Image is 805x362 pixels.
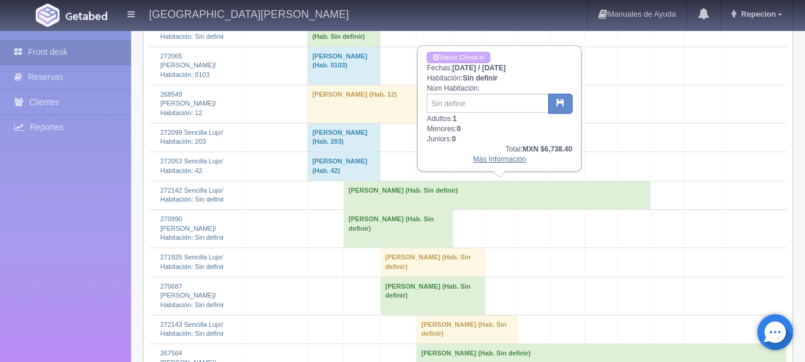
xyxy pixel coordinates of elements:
a: 268549 [PERSON_NAME]/Habitación: 12 [160,91,216,116]
td: [PERSON_NAME] (Hab. 12) [307,85,453,123]
b: MXN $6,738.40 [523,145,572,153]
td: [PERSON_NAME] (Hab. Sin definir) [344,209,453,247]
b: Sin definir [462,74,498,82]
a: 272053 Sencilla Lujo/Habitación: 42 [160,157,223,174]
h4: [GEOGRAPHIC_DATA][PERSON_NAME] [149,6,349,21]
div: Fechas: Habitación: Núm Habitación: Adultos: Menores: Juniors: [418,47,580,170]
input: Sin definir [427,94,549,113]
td: [PERSON_NAME] (Hab. Sin definir) [307,18,380,47]
div: Total: [427,144,572,154]
a: 272113 Sencilla Lujo/Habitación: Sin definir [160,23,224,40]
img: Getabed [36,4,60,27]
td: [PERSON_NAME] (Hab. Sin definir) [380,277,485,315]
a: 272142 Sencilla Lujo/Habitación: Sin definir [160,187,224,203]
a: 271925 Sencilla Lujo/Habitación: Sin definir [160,253,224,270]
a: 272065 [PERSON_NAME]/Habitación: 0103 [160,52,216,78]
td: [PERSON_NAME] (Hab. Sin definir) [380,248,485,277]
a: 272099 Sencilla Lujo/Habitación: 203 [160,129,223,146]
a: Hacer Check-in [427,52,490,63]
td: [PERSON_NAME] (Hab. 42) [307,152,380,181]
img: Getabed [66,11,107,20]
a: 270990 [PERSON_NAME]/Habitación: Sin definir [160,215,224,241]
b: 0 [452,135,456,143]
b: 0 [456,125,461,133]
span: Repecion [738,10,776,18]
b: [DATE] / [DATE] [452,64,506,72]
td: [PERSON_NAME] (Hab. Sin definir) [417,315,518,344]
td: [PERSON_NAME] (Hab. 203) [307,123,380,151]
a: Más Información [473,155,526,163]
a: 272143 Sencilla Lujo/Habitación: Sin definir [160,321,224,338]
td: [PERSON_NAME] (Hab. 0103) [307,47,380,85]
b: 1 [453,115,457,123]
td: [PERSON_NAME] (Hab. Sin definir) [344,181,651,209]
a: 270687 [PERSON_NAME]/Habitación: Sin definir [160,283,224,308]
